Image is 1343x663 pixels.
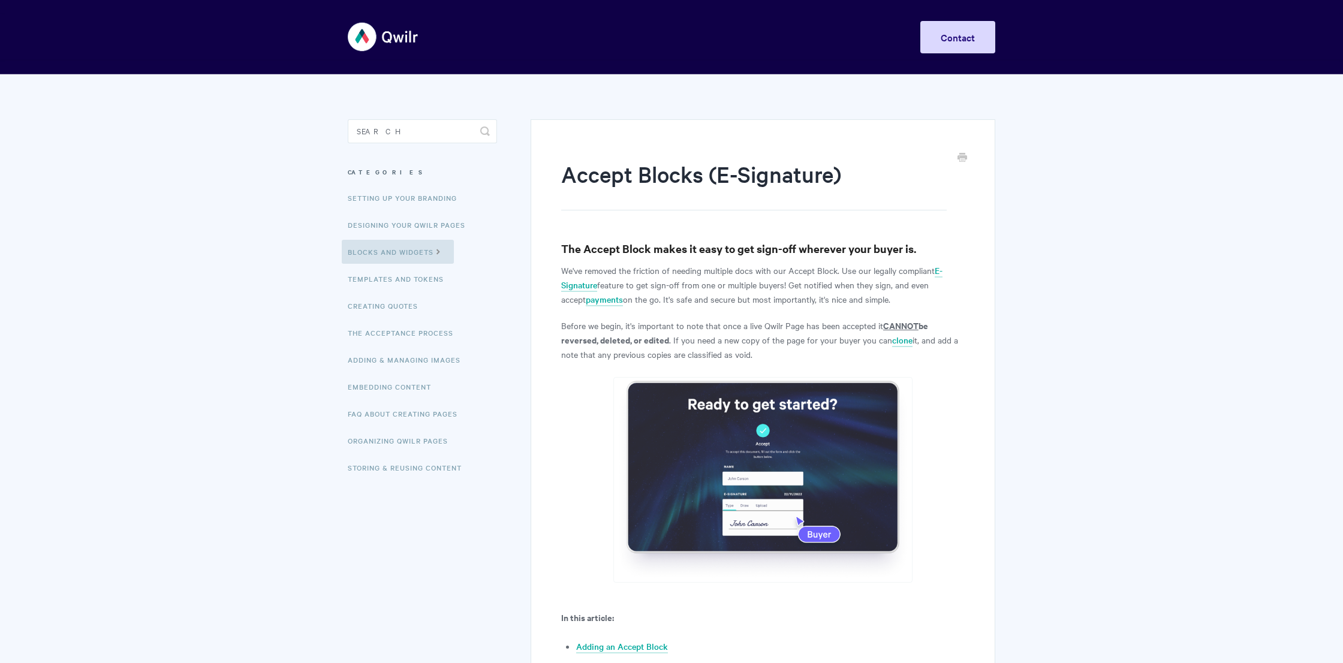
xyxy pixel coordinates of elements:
img: file-vkqjd8S4A2.png [613,377,913,583]
img: Qwilr Help Center [348,14,419,59]
strong: In this article: [561,611,614,623]
a: Setting up your Branding [348,186,466,210]
a: payments [586,293,623,306]
a: The Acceptance Process [348,321,462,345]
h1: Accept Blocks (E-Signature) [561,159,947,210]
a: Adding an Accept Block [576,640,668,653]
a: Templates and Tokens [348,267,453,291]
a: Blocks and Widgets [342,240,454,264]
a: Creating Quotes [348,294,427,318]
a: Designing Your Qwilr Pages [348,213,474,237]
h3: Categories [348,161,497,183]
a: E-Signature [561,264,942,292]
a: Storing & Reusing Content [348,456,471,480]
a: Adding & Managing Images [348,348,469,372]
a: FAQ About Creating Pages [348,402,466,426]
a: clone [892,334,913,347]
p: We've removed the friction of needing multiple docs with our Accept Block. Use our legally compli... [561,263,965,306]
a: Embedding Content [348,375,440,399]
a: Contact [920,21,995,53]
p: Before we begin, it's important to note that once a live Qwilr Page has been accepted it . If you... [561,318,965,361]
a: Print this Article [957,152,967,165]
input: Search [348,119,497,143]
h3: The Accept Block makes it easy to get sign-off wherever your buyer is. [561,240,965,257]
u: CANNOT [883,319,919,332]
a: Organizing Qwilr Pages [348,429,457,453]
